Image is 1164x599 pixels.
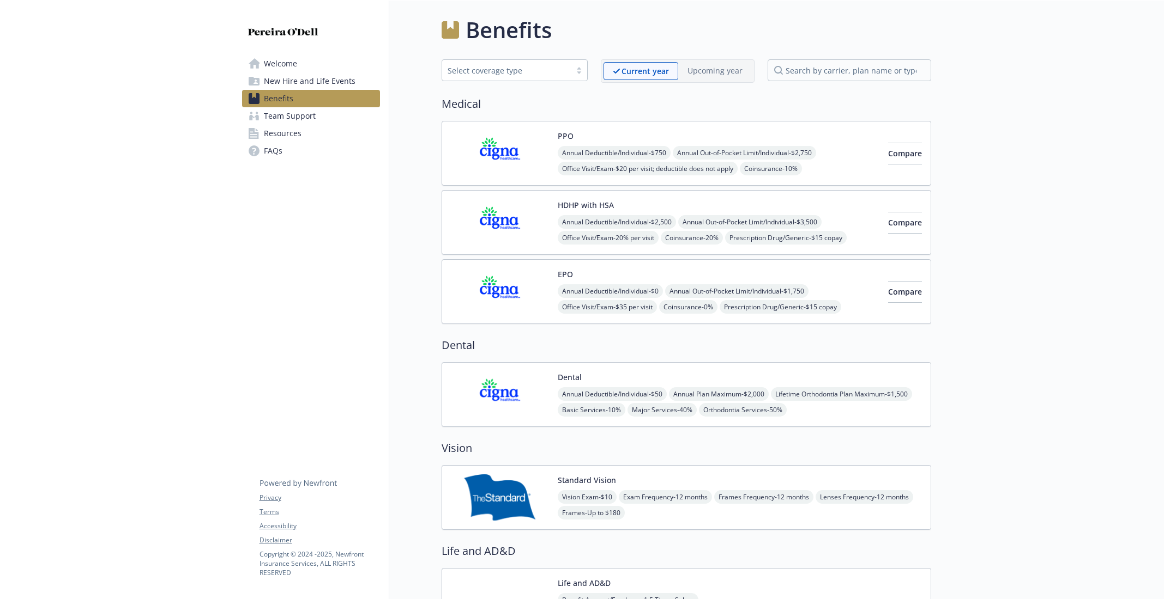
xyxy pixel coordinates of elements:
span: Annual Plan Maximum - $2,000 [669,387,769,401]
button: Standard Vision [558,474,616,486]
div: Select coverage type [448,65,565,76]
p: Current year [622,65,669,77]
span: Vision Exam - $10 [558,490,617,504]
img: CIGNA carrier logo [451,371,549,418]
span: Basic Services - 10% [558,403,625,417]
span: Prescription Drug/Generic - $15 copay [725,231,847,245]
span: Lifetime Orthodontia Plan Maximum - $1,500 [771,387,912,401]
span: Coinsurance - 0% [659,300,717,314]
span: Resources [264,125,301,142]
span: Compare [888,148,922,158]
span: Annual Out-of-Pocket Limit/Individual - $3,500 [678,215,822,229]
a: Accessibility [260,521,379,531]
h2: Life and AD&D [442,543,931,559]
button: EPO [558,268,573,280]
button: Compare [888,212,922,234]
span: Major Services - 40% [628,403,697,417]
h2: Medical [442,96,931,112]
span: New Hire and Life Events [264,72,355,90]
p: Upcoming year [687,65,743,76]
span: Benefits [264,90,293,107]
button: PPO [558,130,574,142]
span: Annual Deductible/Individual - $2,500 [558,215,676,229]
a: Welcome [242,55,380,72]
a: Privacy [260,493,379,503]
span: FAQs [264,142,282,160]
span: Coinsurance - 10% [740,162,802,175]
img: Standard Insurance Company carrier logo [451,474,549,521]
span: Office Visit/Exam - 20% per visit [558,231,659,245]
input: search by carrier, plan name or type [768,59,931,81]
a: Disclaimer [260,535,379,545]
span: Orthodontia Services - 50% [699,403,787,417]
span: Upcoming year [678,62,752,80]
a: Team Support [242,107,380,125]
span: Team Support [264,107,316,125]
a: Benefits [242,90,380,107]
img: CIGNA carrier logo [451,268,549,315]
button: Life and AD&D [558,577,611,589]
h1: Benefits [466,14,552,46]
span: Annual Out-of-Pocket Limit/Individual - $2,750 [673,146,816,160]
span: Coinsurance - 20% [661,231,723,245]
p: Copyright © 2024 - 2025 , Newfront Insurance Services, ALL RIGHTS RESERVED [260,549,379,577]
h2: Dental [442,337,931,353]
span: Frames Frequency - 12 months [714,490,813,504]
img: CIGNA carrier logo [451,130,549,176]
button: Compare [888,281,922,303]
h2: Vision [442,440,931,456]
a: New Hire and Life Events [242,72,380,90]
span: Exam Frequency - 12 months [619,490,712,504]
a: FAQs [242,142,380,160]
button: HDHP with HSA [558,199,614,211]
button: Compare [888,143,922,164]
span: Compare [888,286,922,297]
button: Dental [558,371,582,383]
span: Welcome [264,55,297,72]
span: Compare [888,217,922,228]
span: Lenses Frequency - 12 months [816,490,913,504]
span: Annual Deductible/Individual - $750 [558,146,671,160]
a: Terms [260,507,379,517]
span: Annual Deductible/Individual - $0 [558,284,663,298]
a: Resources [242,125,380,142]
span: Prescription Drug/Generic - $15 copay [720,300,841,314]
span: Frames - Up to $180 [558,506,625,519]
span: Office Visit/Exam - $35 per visit [558,300,657,314]
img: CIGNA carrier logo [451,199,549,246]
span: Office Visit/Exam - $20 per visit; deductible does not apply [558,162,738,175]
span: Annual Out-of-Pocket Limit/Individual - $1,750 [665,284,809,298]
span: Annual Deductible/Individual - $50 [558,387,667,401]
